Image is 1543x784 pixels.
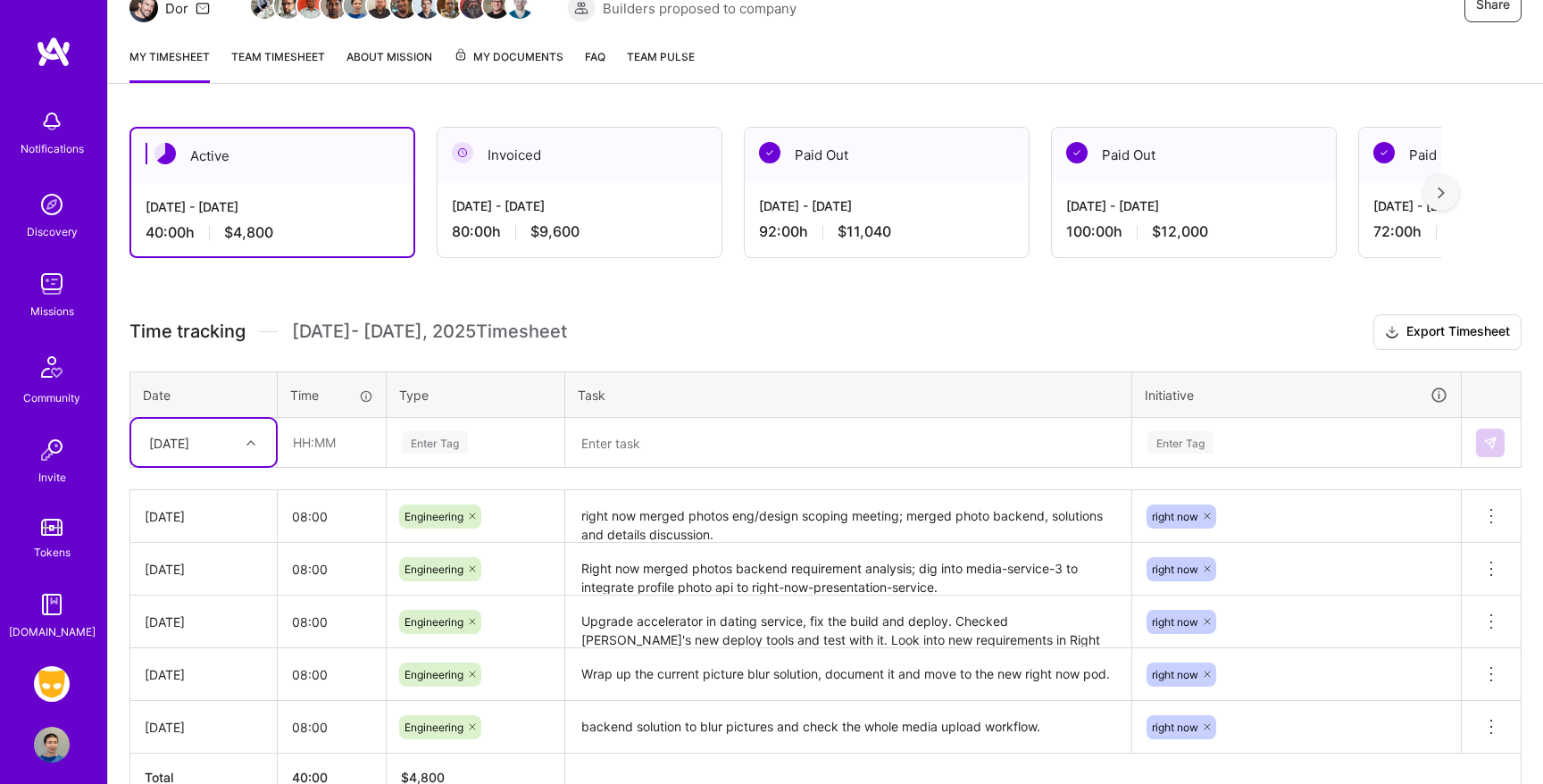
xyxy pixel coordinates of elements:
[1438,187,1445,199] img: right
[1483,436,1497,450] img: Submit
[627,47,695,83] a: Team Pulse
[34,266,70,302] img: teamwork
[1152,668,1198,681] span: right now
[1052,128,1336,182] div: Paid Out
[405,510,463,523] span: Engineering
[1152,222,1208,241] span: $12,000
[454,47,563,67] span: My Documents
[1152,615,1198,629] span: right now
[129,321,246,343] span: Time tracking
[131,129,413,183] div: Active
[346,47,432,83] a: About Mission
[130,371,278,418] th: Date
[759,142,780,163] img: Paid Out
[1145,385,1448,405] div: Initiative
[23,388,80,407] div: Community
[387,371,565,418] th: Type
[278,546,386,593] input: HH:MM
[1066,196,1322,215] div: [DATE] - [DATE]
[1066,142,1088,163] img: Paid Out
[278,493,386,540] input: HH:MM
[145,665,263,684] div: [DATE]
[246,438,255,447] i: icon Chevron
[145,613,263,631] div: [DATE]
[405,721,463,734] span: Engineering
[149,433,189,452] div: [DATE]
[34,587,70,622] img: guide book
[567,650,1130,699] textarea: Wrap up the current picture blur solution, document it and move to the new right now pod.
[405,668,463,681] span: Engineering
[145,560,263,579] div: [DATE]
[1152,563,1198,576] span: right now
[9,622,96,641] div: [DOMAIN_NAME]
[454,47,563,83] a: My Documents
[278,651,386,698] input: HH:MM
[29,727,74,763] a: User Avatar
[34,666,70,702] img: Grindr: Mobile + BE + Cloud
[452,142,473,163] img: Invoiced
[1152,721,1198,734] span: right now
[29,666,74,702] a: Grindr: Mobile + BE + Cloud
[438,128,721,182] div: Invoiced
[146,197,399,216] div: [DATE] - [DATE]
[34,543,71,562] div: Tokens
[278,598,386,646] input: HH:MM
[627,50,695,63] span: Team Pulse
[565,371,1132,418] th: Task
[27,222,78,241] div: Discovery
[30,302,74,321] div: Missions
[145,507,263,526] div: [DATE]
[21,139,84,158] div: Notifications
[279,419,385,466] input: HH:MM
[567,703,1130,752] textarea: backend solution to blur pictures and check the whole media upload workflow.
[34,432,70,468] img: Invite
[231,47,325,83] a: Team timesheet
[567,492,1130,541] textarea: right now merged photos eng/design scoping meeting; merged photo backend, solutions and details d...
[567,597,1130,646] textarea: Upgrade accelerator in dating service, fix the build and deploy. Checked [PERSON_NAME]'s new depl...
[30,346,73,388] img: Community
[1373,314,1522,350] button: Export Timesheet
[278,704,386,751] input: HH:MM
[585,47,605,83] a: FAQ
[1373,142,1395,163] img: Paid Out
[196,1,210,15] i: icon Mail
[1066,222,1322,241] div: 100:00 h
[129,47,210,83] a: My timesheet
[36,36,71,68] img: logo
[452,196,707,215] div: [DATE] - [DATE]
[530,222,580,241] span: $9,600
[41,519,63,536] img: tokens
[1152,510,1198,523] span: right now
[146,223,399,242] div: 40:00 h
[838,222,891,241] span: $11,040
[452,222,707,241] div: 80:00 h
[567,545,1130,594] textarea: Right now merged photos backend requirement analysis; dig into media-service-3 to integrate profi...
[405,563,463,576] span: Engineering
[290,386,373,405] div: Time
[759,222,1014,241] div: 92:00 h
[34,727,70,763] img: User Avatar
[405,615,463,629] span: Engineering
[34,104,70,139] img: bell
[38,468,66,487] div: Invite
[759,196,1014,215] div: [DATE] - [DATE]
[745,128,1029,182] div: Paid Out
[224,223,273,242] span: $4,800
[292,321,567,343] span: [DATE] - [DATE] , 2025 Timesheet
[34,187,70,222] img: discovery
[154,143,176,164] img: Active
[145,718,263,737] div: [DATE]
[1385,323,1399,342] i: icon Download
[1147,429,1214,456] div: Enter Tag
[402,429,468,456] div: Enter Tag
